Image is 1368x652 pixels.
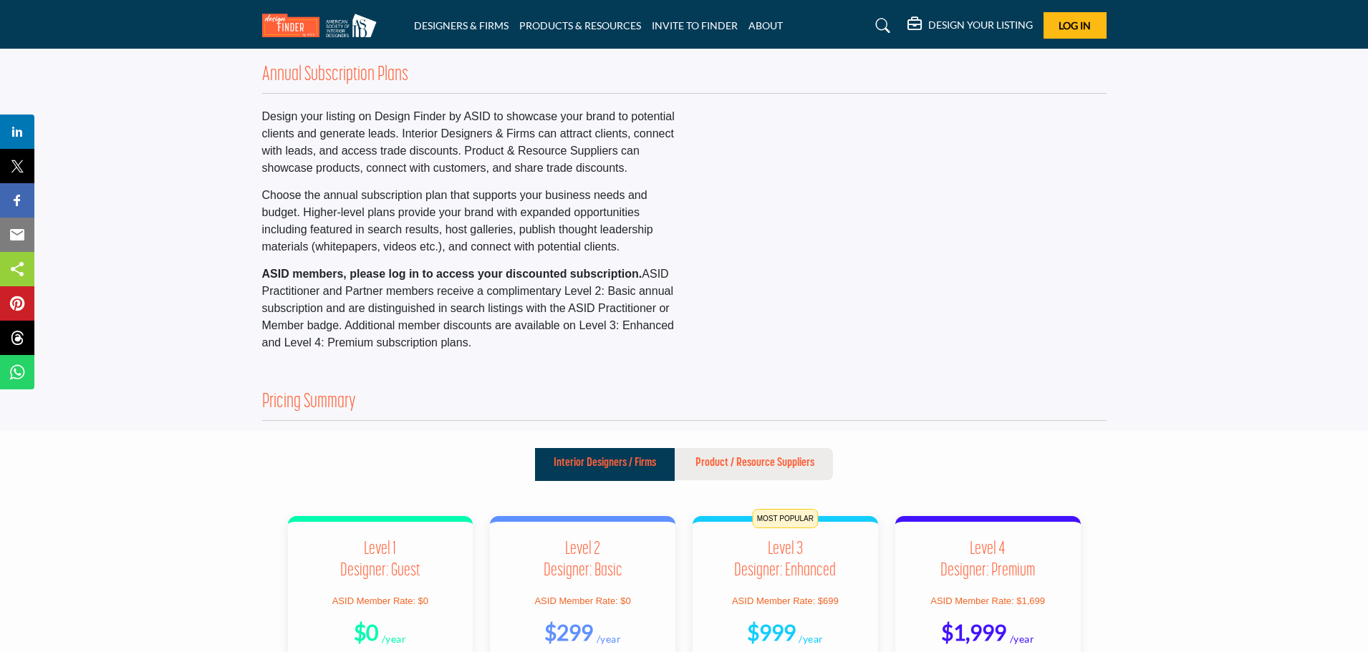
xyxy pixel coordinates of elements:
span: ASID Member Rate: $0 [332,595,428,606]
a: INVITE TO FINDER [652,19,738,31]
b: $0 [354,619,378,645]
p: Design your listing on Design Finder by ASID to showcase your brand to potential clients and gene... [262,108,677,177]
span: ASID Member Rate: $1,699 [930,595,1045,606]
p: ASID Practitioner and Partner members receive a complimentary Level 2: Basic annual subscription ... [262,266,677,351]
img: Site Logo [262,14,384,37]
span: MOST POPULAR [753,509,818,528]
h2: Pricing Summary [262,391,356,415]
a: ABOUT [748,19,783,31]
h3: Level 4 Designer: Premium [912,539,1064,582]
sub: /year [799,633,824,645]
button: Product / Resource Suppliers [677,448,833,481]
p: Choose the annual subscription plan that supports your business needs and budget. Higher-level pl... [262,187,677,256]
h2: Annual Subscription Plans [262,64,408,88]
a: PRODUCTS & RESOURCES [519,19,641,31]
b: $999 [747,619,796,645]
h3: Level 1 Designer: Guest [305,539,456,582]
span: ASID Member Rate: $699 [732,595,839,606]
p: Product / Resource Suppliers [695,454,814,472]
sub: /year [382,633,407,645]
span: Log In [1059,19,1091,31]
div: DESIGN YOUR LISTING [907,17,1033,34]
b: $1,999 [941,619,1006,645]
span: ASID Member Rate: $0 [534,595,630,606]
sub: /year [1010,633,1035,645]
button: Log In [1044,12,1107,39]
a: DESIGNERS & FIRMS [414,19,509,31]
h5: DESIGN YOUR LISTING [928,19,1033,31]
h3: Level 3 Designer: Enhanced [710,539,861,582]
p: Interior Designers / Firms [554,454,656,472]
strong: ASID members, please log in to access your discounted subscription. [262,268,642,280]
b: $299 [544,619,593,645]
button: Interior Designers / Firms [535,448,675,481]
sub: /year [597,633,622,645]
h3: Level 2 Designer: Basic [507,539,658,582]
a: Search [862,14,900,37]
